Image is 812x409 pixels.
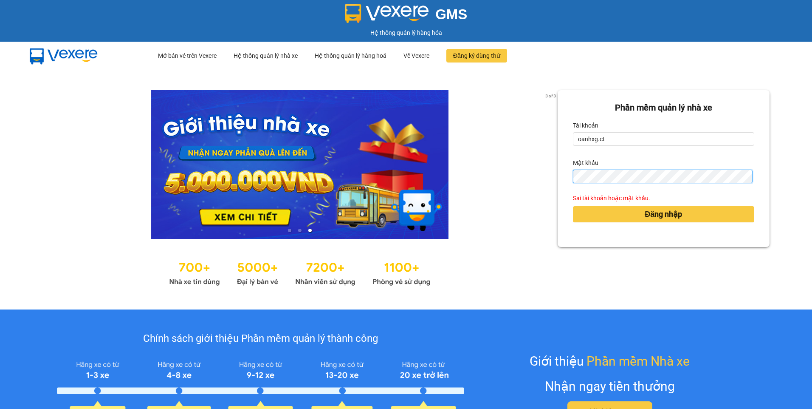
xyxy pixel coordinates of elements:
div: Chính sách giới thiệu Phần mềm quản lý thành công [57,331,464,347]
button: next slide / item [546,90,558,239]
li: slide item 2 [298,229,302,232]
img: mbUUG5Q.png [21,42,106,70]
input: Mật khẩu [573,170,753,183]
button: Đăng ký dùng thử [446,49,507,62]
div: Giới thiệu [530,351,690,371]
div: Hệ thống quản lý hàng hóa [2,28,810,37]
p: 3 of 3 [543,90,558,101]
img: logo 2 [345,4,429,23]
span: GMS [435,6,467,22]
span: Đăng ký dùng thử [453,51,500,60]
a: GMS [345,13,468,20]
li: slide item 1 [288,229,291,232]
div: Hệ thống quản lý hàng hoá [315,42,386,69]
div: Hệ thống quản lý nhà xe [234,42,298,69]
div: Về Vexere [403,42,429,69]
div: Nhận ngay tiền thưởng [545,376,675,396]
label: Tài khoản [573,119,598,132]
input: Tài khoản [573,132,754,146]
span: Đăng nhập [645,208,682,220]
span: Phần mềm Nhà xe [586,351,690,371]
button: previous slide / item [42,90,54,239]
div: Phần mềm quản lý nhà xe [573,101,754,114]
img: Statistics.png [169,256,431,288]
button: Đăng nhập [573,206,754,222]
label: Mật khẩu [573,156,598,170]
div: Mở bán vé trên Vexere [158,42,217,69]
li: slide item 3 [308,229,312,232]
div: Sai tài khoản hoặc mật khẩu. [573,193,754,203]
